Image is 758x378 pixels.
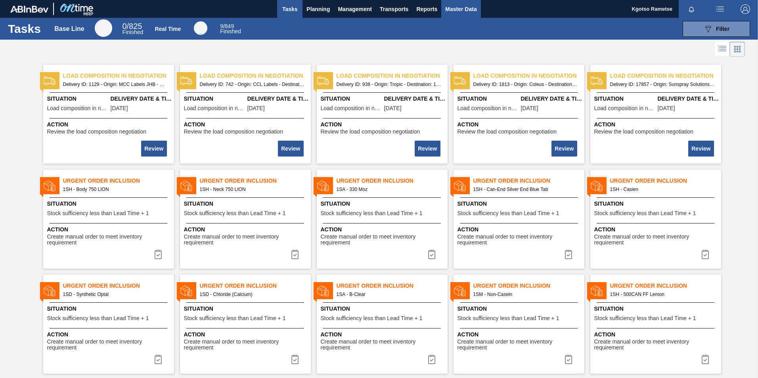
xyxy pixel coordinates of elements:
[10,6,48,13] img: TNhmsLtSVTkK8tSr43FrP2fwEKptu5GPRR3wAAAABJRU5ErkJggg==
[180,75,192,87] img: status
[281,4,299,14] span: Tasks
[683,21,750,37] button: Filter
[457,210,559,216] span: Stock sufficiency less than Lead Time + 1
[521,105,538,111] span: 06/02/2023,
[8,24,43,33] h1: Tasks
[220,24,241,34] div: Real Time
[200,282,311,290] span: Urgent Order Inclusion
[184,305,309,313] span: Situation
[220,28,241,34] span: Finished
[321,105,382,111] span: Load composition in negotiation
[184,120,309,129] span: Action
[47,95,109,103] span: Situation
[564,355,573,364] img: icon-task complete
[220,23,234,29] span: / 849
[473,290,578,299] span: 1SM - Non-Casein
[457,234,582,246] span: Create manual order to meet inventory requirement
[317,180,329,192] img: status
[696,246,715,262] div: Complete task: 2186067
[473,185,578,194] span: 1SH - Can-End Silver End Blue Tab
[679,4,704,15] button: Notifications
[47,129,147,135] span: Review the load composition negotiation
[594,120,719,129] span: Action
[122,29,143,35] span: Finished
[594,129,694,135] span: Review the load composition negotiation
[63,177,174,185] span: Urgent Order Inclusion
[521,95,582,103] span: Delivery Date & Time
[63,185,168,194] span: 1SH - Body 750 LION
[591,75,603,87] img: status
[44,75,56,87] img: status
[454,285,466,297] img: status
[457,129,557,135] span: Review the load composition negotiation
[184,315,286,321] span: Stock sufficiency less than Lead Time + 1
[422,351,441,367] div: Complete task: 2186070
[422,351,441,367] button: icon-task complete
[422,246,441,262] div: Complete task: 2186065
[384,95,446,103] span: Delivery Date & Time
[122,22,126,31] span: 0
[658,105,675,111] span: 08/11/2025,
[559,246,578,262] div: Complete task: 2186066
[290,355,300,364] img: icon-task complete
[384,105,402,111] span: 03/13/2023,
[594,210,696,216] span: Stock sufficiency less than Lead Time + 1
[688,141,714,157] button: Review
[47,200,172,208] span: Situation
[279,140,304,157] div: Complete task: 2186091
[149,351,168,367] div: Complete task: 2186068
[180,285,192,297] img: status
[415,140,441,157] div: Complete task: 2186092
[122,22,142,31] span: / 825
[184,225,309,234] span: Action
[594,95,656,103] span: Situation
[741,4,750,14] img: Logout
[149,246,168,262] button: icon-task complete
[184,129,283,135] span: Review the load composition negotiation
[457,200,582,208] span: Situation
[285,246,304,262] div: Complete task: 2186064
[559,246,578,262] button: icon-task complete
[44,285,56,297] img: status
[337,80,441,89] span: Delivery ID: 938 - Origin: Tropic - Destination: 1SD
[321,95,382,103] span: Situation
[122,23,143,35] div: Base Line
[149,351,168,367] button: icon-task complete
[63,72,174,80] span: Load composition in negotiation
[184,95,245,103] span: Situation
[47,315,149,321] span: Stock sufficiency less than Lead Time + 1
[47,120,172,129] span: Action
[47,305,172,313] span: Situation
[63,282,174,290] span: Urgent Order Inclusion
[95,19,112,37] div: Base Line
[457,225,582,234] span: Action
[594,339,719,351] span: Create manual order to meet inventory requirement
[184,339,309,351] span: Create manual order to meet inventory requirement
[285,246,304,262] button: icon-task complete
[564,250,573,259] img: icon-task complete
[63,80,168,89] span: Delivery ID: 1129 - Origin: MCC Labels JHB - Destination: 1SD
[610,282,721,290] span: Urgent Order Inclusion
[47,330,172,339] span: Action
[290,250,300,259] img: icon-task complete
[321,210,423,216] span: Stock sufficiency less than Lead Time + 1
[701,355,710,364] img: icon-task complete
[184,210,286,216] span: Stock sufficiency less than Lead Time + 1
[337,290,441,299] span: 1SA - B-Clear
[715,4,725,14] img: userActions
[180,180,192,192] img: status
[47,339,172,351] span: Create manual order to meet inventory requirement
[247,95,309,103] span: Delivery Date & Time
[610,80,715,89] span: Delivery ID: 17857 - Origin: Sunspray Solutions - Destination: 1SB
[153,250,163,259] img: icon-task complete
[457,105,519,111] span: Load composition in negotiation
[454,75,466,87] img: status
[380,4,408,14] span: Transports
[47,105,109,111] span: Load composition in negotiation
[610,72,721,80] span: Load composition in negotiation
[200,72,311,80] span: Load composition in negotiation
[337,185,441,194] span: 1SA - 330 Moz
[427,250,436,259] img: icon-task complete
[200,290,304,299] span: 1SD - Chloride (Calcium)
[285,351,304,367] button: icon-task complete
